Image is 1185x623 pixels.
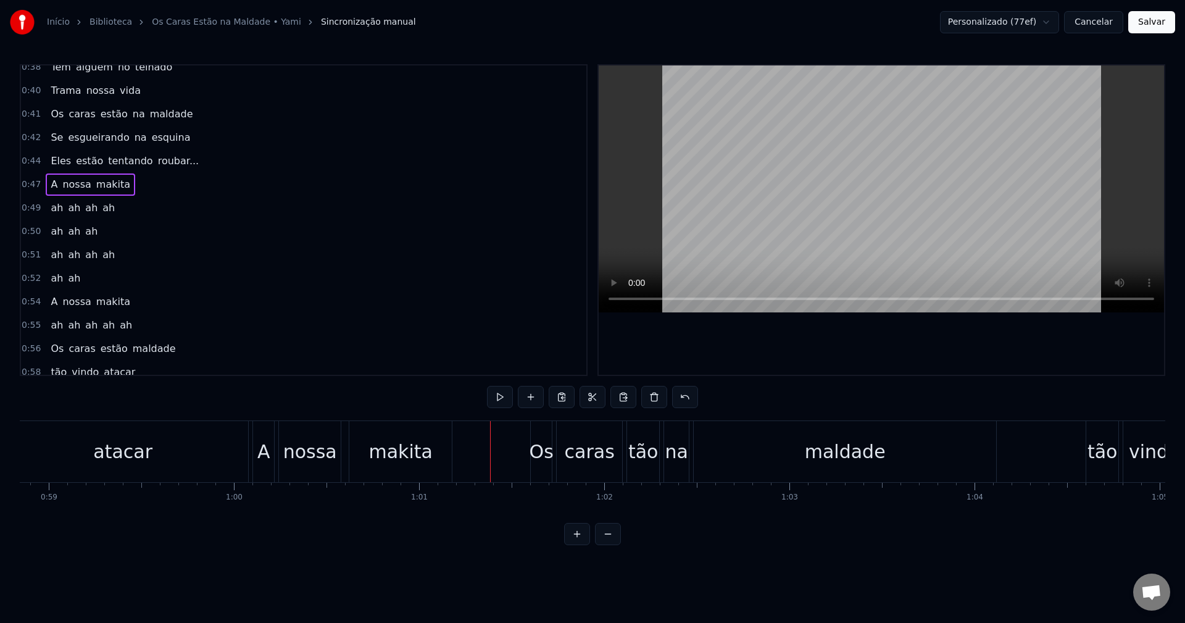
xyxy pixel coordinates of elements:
[22,249,41,261] span: 0:51
[67,271,81,285] span: ah
[152,16,301,28] a: Os Caras Estão na Maldade • Yami
[41,493,57,503] div: 0:59
[67,248,81,262] span: ah
[67,224,81,238] span: ah
[75,154,104,168] span: estão
[22,132,41,144] span: 0:42
[70,365,100,379] span: vindo
[99,107,129,121] span: estão
[411,493,428,503] div: 1:01
[84,201,99,215] span: ah
[67,201,81,215] span: ah
[84,318,99,332] span: ah
[22,272,41,285] span: 0:52
[151,130,192,144] span: esquina
[118,83,142,98] span: vida
[117,60,131,74] span: no
[22,343,41,355] span: 0:56
[321,16,416,28] span: Sincronização manual
[107,154,154,168] span: tentando
[226,493,243,503] div: 1:00
[118,318,133,332] span: ah
[22,366,41,378] span: 0:58
[47,16,416,28] nav: breadcrumb
[49,177,59,191] span: A
[84,248,99,262] span: ah
[85,83,116,98] span: nossa
[89,16,132,28] a: Biblioteca
[49,271,64,285] span: ah
[47,16,70,28] a: Início
[1128,11,1175,33] button: Salvar
[22,178,41,191] span: 0:47
[99,341,129,356] span: estão
[131,341,177,356] span: maldade
[596,493,613,503] div: 1:02
[49,130,64,144] span: Se
[49,295,59,309] span: A
[67,107,96,121] span: caras
[67,341,96,356] span: caras
[1129,438,1180,466] div: vindo
[1152,493,1168,503] div: 1:05
[10,10,35,35] img: youka
[61,295,92,309] span: nossa
[49,365,68,379] span: tão
[805,438,886,466] div: maldade
[49,224,64,238] span: ah
[283,438,337,466] div: nossa
[131,107,146,121] span: na
[22,202,41,214] span: 0:49
[95,177,131,191] span: makita
[149,107,194,121] span: maldade
[22,155,41,167] span: 0:44
[95,295,131,309] span: makita
[665,438,688,466] div: na
[565,438,615,466] div: caras
[102,365,136,379] span: atacar
[101,201,116,215] span: ah
[22,108,41,120] span: 0:41
[49,107,65,121] span: Os
[530,438,554,466] div: Os
[49,201,64,215] span: ah
[22,61,41,73] span: 0:38
[157,154,200,168] span: roubar...
[49,341,65,356] span: Os
[93,438,152,466] div: atacar
[134,60,173,74] span: telhado
[22,296,41,308] span: 0:54
[49,318,64,332] span: ah
[967,493,983,503] div: 1:04
[133,130,148,144] span: na
[61,177,92,191] span: nossa
[49,248,64,262] span: ah
[67,130,130,144] span: esgueirando
[257,438,270,466] div: A
[67,318,81,332] span: ah
[1087,438,1118,466] div: tão
[101,318,116,332] span: ah
[22,85,41,97] span: 0:40
[1064,11,1123,33] button: Cancelar
[368,438,432,466] div: makita
[84,224,99,238] span: ah
[1133,574,1170,611] div: Bate-papo aberto
[22,225,41,238] span: 0:50
[781,493,798,503] div: 1:03
[49,60,72,74] span: Tem
[49,83,82,98] span: Trama
[75,60,114,74] span: alguém
[22,319,41,332] span: 0:55
[628,438,659,466] div: tão
[101,248,116,262] span: ah
[49,154,72,168] span: Eles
